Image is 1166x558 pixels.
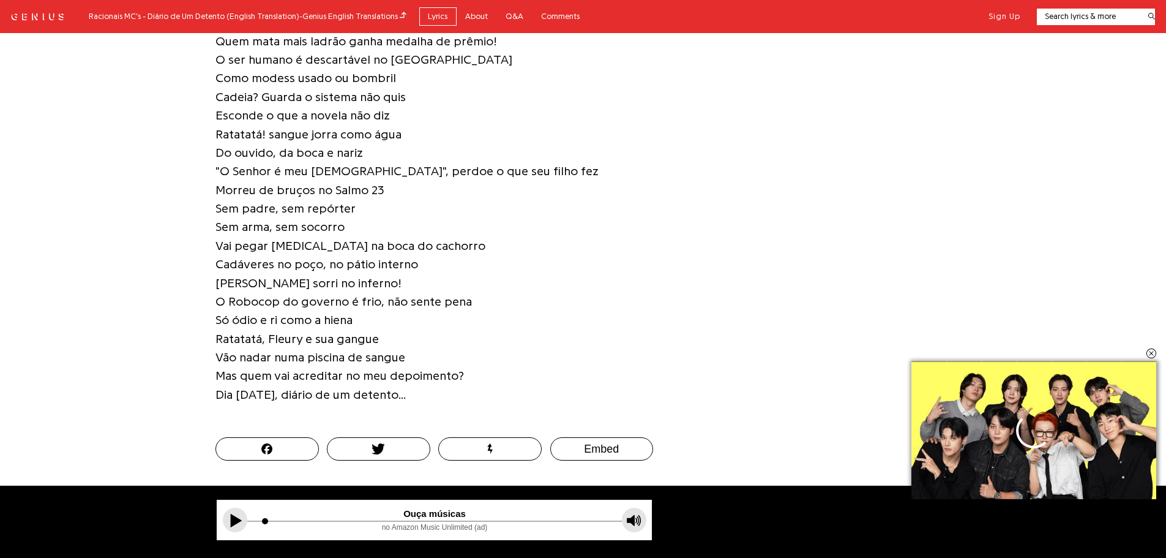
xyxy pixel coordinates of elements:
[988,11,1020,22] button: Sign Up
[419,7,457,26] a: Lyrics
[533,7,589,26] a: Comments
[1037,10,1140,23] input: Search lyrics & more
[457,7,497,26] a: About
[327,437,430,461] button: Tweet this Song
[497,7,533,26] a: Q&A
[89,10,406,23] div: Racionais MC’s - Diário de Um Detento (English Translation) - Genius English Translations
[215,437,319,461] button: Post this Song on Facebook
[550,437,654,461] button: Embed
[217,500,652,540] iframe: Tonefuse player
